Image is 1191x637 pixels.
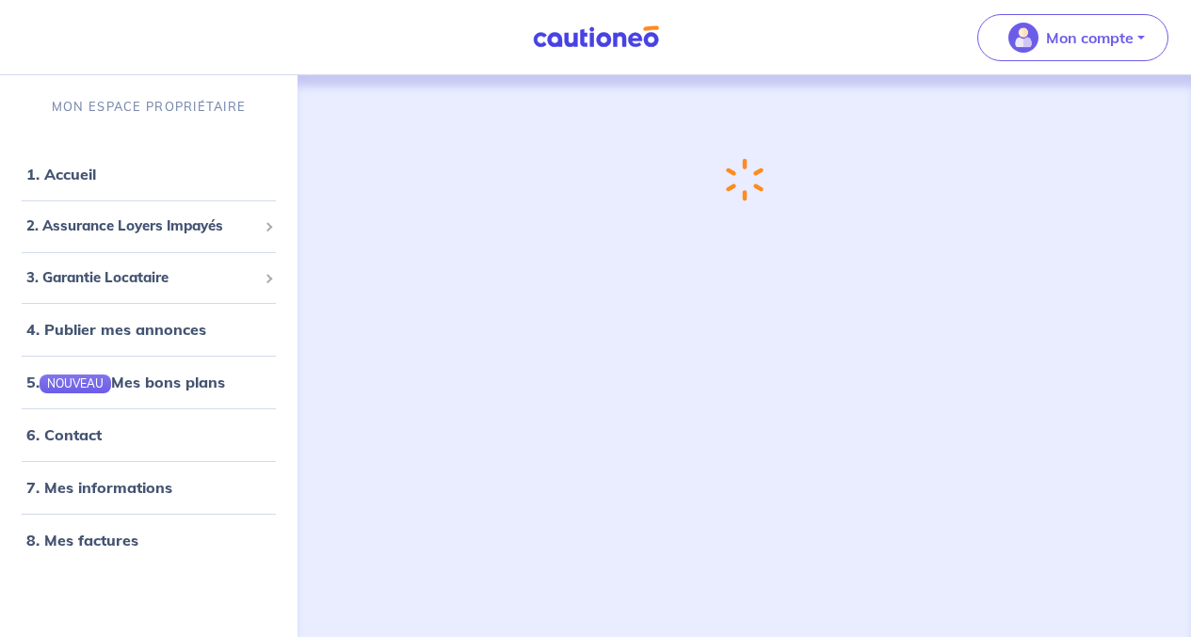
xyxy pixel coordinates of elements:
span: 2. Assurance Loyers Impayés [26,215,257,237]
div: 3. Garantie Locataire [8,260,290,296]
a: 5.NOUVEAUMes bons plans [26,373,225,391]
a: 7. Mes informations [26,478,172,497]
p: MON ESPACE PROPRIÉTAIRE [52,98,246,116]
button: illu_account_valid_menu.svgMon compte [977,14,1168,61]
div: 8. Mes factures [8,521,290,559]
a: 1. Accueil [26,165,96,183]
div: 2. Assurance Loyers Impayés [8,208,290,245]
div: 4. Publier mes annonces [8,311,290,348]
a: 6. Contact [26,425,102,444]
a: 4. Publier mes annonces [26,320,206,339]
img: loading-spinner [726,158,764,201]
img: Cautioneo [525,25,667,49]
a: 8. Mes factures [26,531,138,549]
div: 7. Mes informations [8,469,290,506]
p: Mon compte [1046,26,1134,49]
div: 6. Contact [8,416,290,454]
div: 1. Accueil [8,155,290,193]
img: illu_account_valid_menu.svg [1008,23,1038,53]
div: 5.NOUVEAUMes bons plans [8,363,290,401]
span: 3. Garantie Locataire [26,267,257,289]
